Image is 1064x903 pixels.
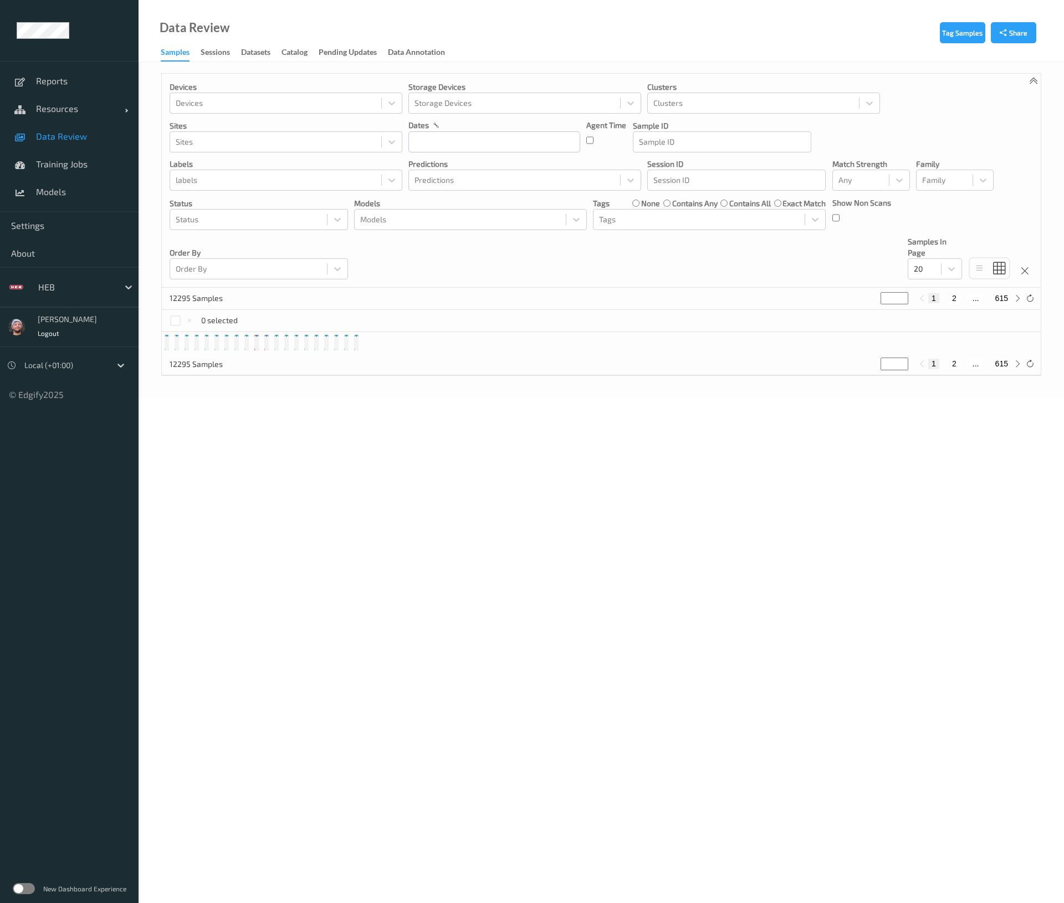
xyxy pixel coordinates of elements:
[201,47,230,60] div: Sessions
[408,159,641,170] p: Predictions
[388,45,456,60] a: Data Annotation
[593,198,610,209] p: Tags
[170,247,348,258] p: Order By
[170,159,402,170] p: labels
[170,198,348,209] p: Status
[354,198,587,209] p: Models
[916,159,994,170] p: Family
[991,22,1036,43] button: Share
[319,45,388,60] a: Pending Updates
[388,47,445,60] div: Data Annotation
[940,22,985,43] button: Tag Samples
[282,47,308,60] div: Catalog
[170,120,402,131] p: Sites
[928,293,939,303] button: 1
[408,120,429,131] p: dates
[832,197,891,208] p: Show Non Scans
[170,81,402,93] p: Devices
[949,359,960,369] button: 2
[949,293,960,303] button: 2
[586,120,626,131] p: Agent Time
[201,45,241,60] a: Sessions
[992,293,1011,303] button: 615
[729,198,771,209] label: contains all
[319,47,377,60] div: Pending Updates
[241,47,270,60] div: Datasets
[170,293,253,304] p: 12295 Samples
[170,359,253,370] p: 12295 Samples
[161,47,190,62] div: Samples
[161,45,201,62] a: Samples
[647,81,880,93] p: Clusters
[201,315,238,326] p: 0 selected
[408,81,641,93] p: Storage Devices
[969,293,983,303] button: ...
[782,198,826,209] label: exact match
[969,359,983,369] button: ...
[672,198,718,209] label: contains any
[992,359,1011,369] button: 615
[282,45,319,60] a: Catalog
[160,22,229,33] div: Data Review
[832,159,910,170] p: Match Strength
[647,159,826,170] p: Session ID
[241,45,282,60] a: Datasets
[641,198,660,209] label: none
[908,236,962,258] p: Samples In Page
[633,120,811,131] p: Sample ID
[928,359,939,369] button: 1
